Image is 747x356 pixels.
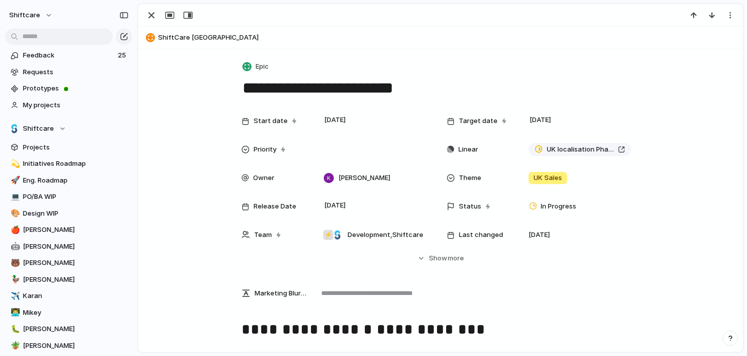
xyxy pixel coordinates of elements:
div: 🚀 [11,174,18,186]
a: 🐻[PERSON_NAME] [5,255,132,271]
span: [PERSON_NAME] [23,258,129,268]
span: PO/BA WIP [23,192,129,202]
span: Development , Shiftcare [348,230,423,240]
span: [PERSON_NAME] [338,173,390,183]
span: [DATE] [528,230,550,240]
button: Shiftcare [5,121,132,136]
span: Projects [23,142,129,153]
span: [PERSON_NAME] [23,324,129,334]
button: 🤖 [9,242,19,252]
a: 🤖[PERSON_NAME] [5,239,132,254]
span: My projects [23,100,129,110]
a: 👨‍💻Mikey [5,305,132,320]
a: 🪴[PERSON_NAME] [5,338,132,353]
span: Start date [254,116,288,126]
button: 👨‍💻 [9,308,19,318]
button: 🦆 [9,275,19,285]
span: Requests [23,67,129,77]
button: 🍎 [9,225,19,235]
span: Design WIP [23,209,129,219]
a: Projects [5,140,132,155]
div: 🐻 [11,257,18,269]
div: ⚡ [323,230,333,240]
a: Requests [5,65,132,80]
span: shiftcare [9,10,40,20]
a: 🚀Eng. Roadmap [5,173,132,188]
span: In Progress [541,201,576,212]
a: 🍎[PERSON_NAME] [5,222,132,238]
span: Marketing Blurb (15-20 Words) [255,288,306,299]
span: Owner [253,173,274,183]
div: 🤖 [11,241,18,252]
div: ✈️ [11,290,18,302]
span: Target date [459,116,497,126]
span: Theme [459,173,481,183]
span: [PERSON_NAME] [23,242,129,252]
a: Feedback25 [5,48,132,63]
a: My projects [5,98,132,113]
span: ShiftCare [GEOGRAPHIC_DATA] [158,33,738,43]
span: Initiatives Roadmap [23,159,129,169]
button: 💻 [9,192,19,202]
a: 🎨Design WIP [5,206,132,221]
span: Last changed [459,230,503,240]
span: Show [429,253,447,263]
button: shiftcare [5,7,58,23]
button: 🚀 [9,175,19,186]
span: Linear [458,144,478,155]
span: Prototypes [23,83,129,94]
span: Status [459,201,481,212]
div: 🪴 [11,340,18,351]
div: 🍎 [11,224,18,236]
a: 💫Initiatives Roadmap [5,156,132,171]
span: UK localisation Phase 1 [547,144,614,155]
span: [PERSON_NAME] [23,225,129,235]
span: [DATE] [322,114,349,126]
a: Prototypes [5,81,132,96]
span: Team [254,230,272,240]
div: 🐛 [11,323,18,335]
span: [DATE] [527,114,554,126]
span: Mikey [23,308,129,318]
span: Shiftcare [23,124,54,134]
a: 🦆[PERSON_NAME] [5,272,132,287]
button: Showmore [241,249,640,268]
button: 🐻 [9,258,19,268]
button: Epic [240,60,272,74]
button: ✈️ [9,291,19,301]
span: Karan [23,291,129,301]
a: 🐛[PERSON_NAME] [5,321,132,337]
div: 🦆 [11,274,18,285]
span: Eng. Roadmap [23,175,129,186]
span: more [448,253,464,263]
button: ShiftCare [GEOGRAPHIC_DATA] [143,29,738,46]
span: Release Date [254,201,296,212]
span: [PERSON_NAME] [23,275,129,285]
span: [DATE] [322,199,349,212]
span: Priority [254,144,276,155]
a: 💻PO/BA WIP [5,189,132,204]
div: 💻 [11,191,18,203]
div: 💫 [11,158,18,170]
span: 25 [118,50,128,61]
span: Epic [256,62,269,72]
button: 🐛 [9,324,19,334]
div: 👨‍💻 [11,307,18,318]
a: ✈️Karan [5,288,132,304]
button: 🪴 [9,341,19,351]
span: [PERSON_NAME] [23,341,129,351]
span: UK Sales [534,173,562,183]
span: Feedback [23,50,115,61]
